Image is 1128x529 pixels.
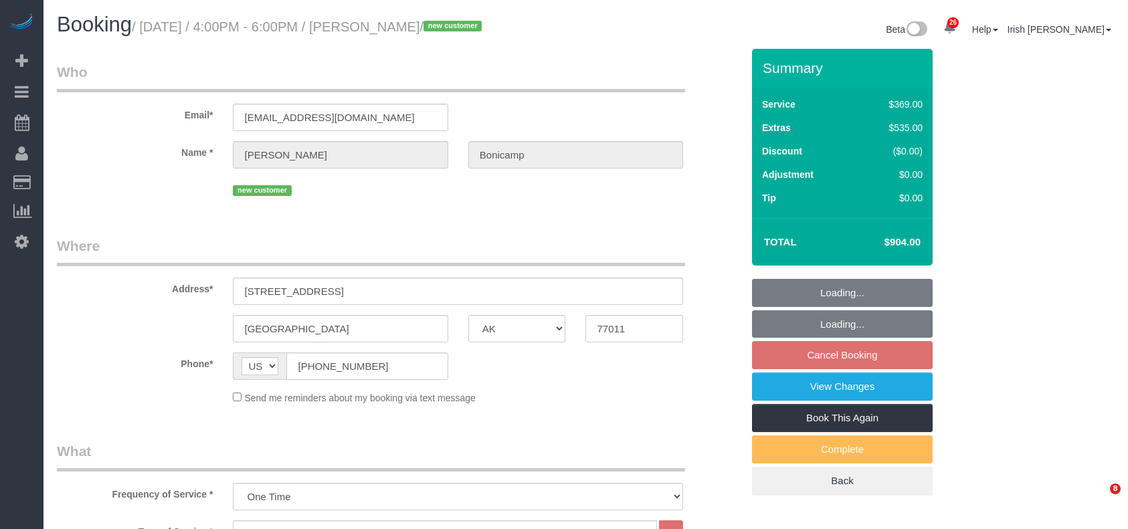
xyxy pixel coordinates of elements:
[860,191,923,205] div: $0.00
[1110,484,1121,494] span: 8
[57,62,685,92] legend: Who
[762,98,795,111] label: Service
[1008,24,1111,35] a: Irish [PERSON_NAME]
[972,24,998,35] a: Help
[905,21,927,39] img: New interface
[860,98,923,111] div: $369.00
[47,278,223,296] label: Address*
[132,19,486,34] small: / [DATE] / 4:00PM - 6:00PM / [PERSON_NAME]
[844,237,921,248] h4: $904.00
[947,17,959,28] span: 26
[752,467,933,495] a: Back
[244,393,476,403] span: Send me reminders about my booking via text message
[752,373,933,401] a: View Changes
[752,404,933,432] a: Book This Again
[233,104,448,131] input: Email*
[233,141,448,169] input: First Name*
[47,104,223,122] label: Email*
[860,144,923,158] div: ($0.00)
[233,315,448,342] input: City*
[860,168,923,181] div: $0.00
[937,13,963,43] a: 26
[762,121,791,134] label: Extras
[47,141,223,159] label: Name *
[1083,484,1115,516] iframe: Intercom live chat
[763,60,926,76] h3: Summary
[764,236,797,247] strong: Total
[420,19,486,34] span: /
[585,315,683,342] input: Zip Code*
[886,24,927,35] a: Beta
[233,185,291,196] span: new customer
[762,191,776,205] label: Tip
[860,121,923,134] div: $535.00
[762,144,802,158] label: Discount
[57,13,132,36] span: Booking
[57,236,685,266] legend: Where
[8,13,35,32] img: Automaid Logo
[424,21,482,31] span: new customer
[286,352,448,380] input: Phone*
[57,441,685,471] legend: What
[762,168,814,181] label: Adjustment
[47,352,223,371] label: Phone*
[47,483,223,501] label: Frequency of Service *
[468,141,683,169] input: Last Name*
